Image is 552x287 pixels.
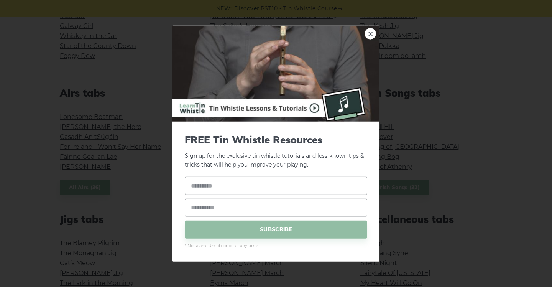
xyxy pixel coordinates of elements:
span: * No spam. Unsubscribe at any time. [185,242,367,249]
a: × [365,28,376,40]
span: SUBSCRIBE [185,220,367,238]
p: Sign up for the exclusive tin whistle tutorials and less-known tips & tricks that will help you i... [185,134,367,169]
img: Tin Whistle Buying Guide Preview [172,26,379,122]
span: FREE Tin Whistle Resources [185,134,367,146]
